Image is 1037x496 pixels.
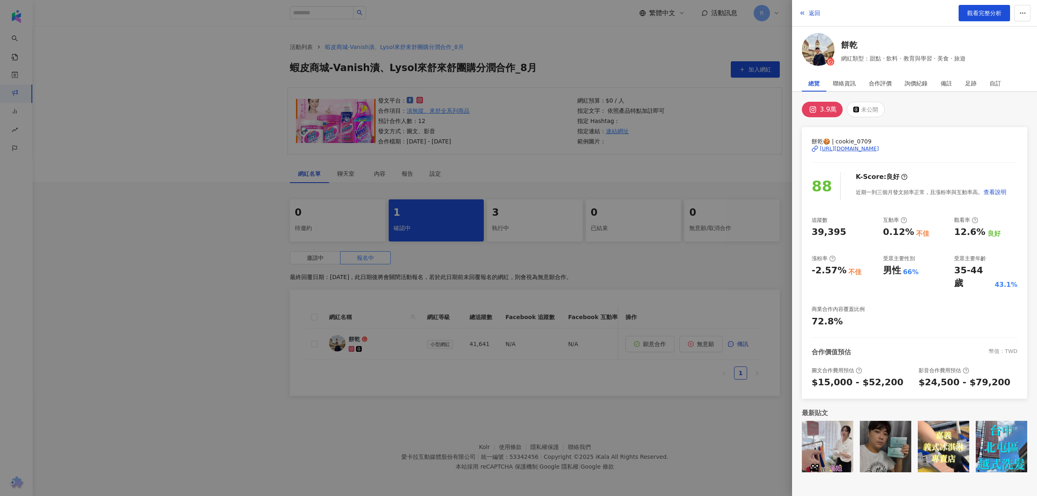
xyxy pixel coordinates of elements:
[812,315,843,328] div: 72.8%
[919,376,1010,389] div: $24,500 - $79,200
[886,172,899,181] div: 良好
[954,264,992,290] div: 35-44 歲
[903,268,919,277] div: 66%
[812,217,828,224] div: 追蹤數
[812,348,851,357] div: 合作價值預估
[802,33,834,69] a: KOL Avatar
[916,229,929,238] div: 不佳
[802,421,853,472] img: post-image
[954,217,978,224] div: 觀看率
[848,268,861,277] div: 不佳
[988,229,1001,238] div: 良好
[919,367,969,374] div: 影音合作費用預估
[812,367,862,374] div: 圖文合作費用預估
[976,421,1027,472] img: post-image
[833,75,856,92] div: 聯絡資訊
[883,264,901,277] div: 男性
[812,264,846,277] div: -2.57%
[883,226,914,239] div: 0.12%
[983,184,1007,200] button: 查看說明
[954,226,985,239] div: 12.6%
[809,10,820,16] span: 返回
[860,421,911,472] img: post-image
[799,5,821,21] button: 返回
[847,102,885,117] button: 未公開
[808,75,820,92] div: 總覽
[967,10,1001,16] span: 觀看完整分析
[965,75,977,92] div: 足跡
[883,255,915,262] div: 受眾主要性別
[861,104,878,115] div: 未公開
[812,175,832,198] div: 88
[812,255,836,262] div: 漲粉率
[841,39,966,51] a: 餅乾
[812,137,1017,146] span: 餅乾🍪 | cookie_0709
[812,376,903,389] div: $15,000 - $52,200
[820,145,879,152] div: [URL][DOMAIN_NAME]
[959,5,1010,21] a: 觀看完整分析
[856,172,908,181] div: K-Score :
[812,145,1017,152] a: [URL][DOMAIN_NAME]
[802,102,843,117] button: 3.9萬
[841,54,966,63] span: 網紅類型：甜點 · 飲料 · 教育與學習 · 美食 · 旅遊
[802,409,1027,418] div: 最新貼文
[995,280,1017,289] div: 43.1%
[812,226,846,239] div: 39,395
[856,184,1007,200] div: 近期一到三個月發文頻率正常，且漲粉率與互動率高。
[812,306,865,313] div: 商業合作內容覆蓋比例
[883,217,907,224] div: 互動率
[990,75,1001,92] div: 自訂
[918,421,969,472] img: post-image
[989,348,1017,357] div: 幣值：TWD
[820,104,837,115] div: 3.9萬
[869,75,892,92] div: 合作評價
[802,33,834,66] img: KOL Avatar
[941,75,952,92] div: 備註
[905,75,928,92] div: 詢價紀錄
[984,189,1006,195] span: 查看說明
[954,255,986,262] div: 受眾主要年齡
